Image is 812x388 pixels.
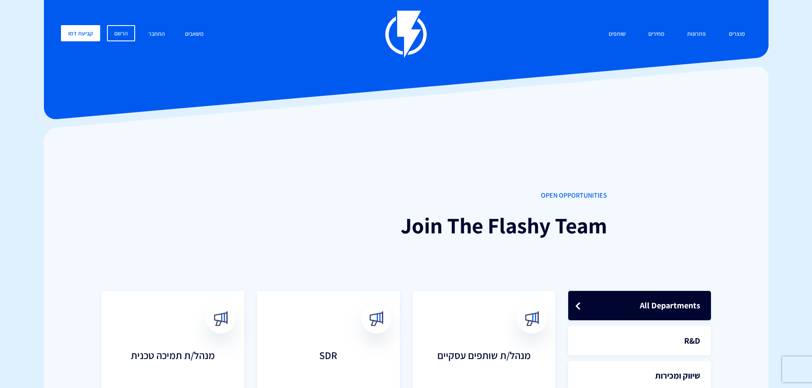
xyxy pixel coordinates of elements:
[602,25,632,43] a: שותפים
[568,291,711,320] a: All Departments
[642,25,671,43] a: מחירים
[524,311,539,326] img: broadcast.svg
[205,191,607,201] span: OPEN OPPORTUNITIES
[722,25,751,43] a: מוצרים
[568,326,711,356] a: R&D
[205,213,607,238] h1: Join The Flashy Team
[61,25,100,41] a: קביעת דמו
[107,25,135,41] a: הרשם
[110,350,236,384] h3: מנהל/ת תמיכה טכנית
[681,25,712,43] a: פתרונות
[179,25,210,43] a: משאבים
[421,350,547,384] h3: מנהל/ת שותפים עסקיים
[142,25,171,43] a: התחבר
[266,350,391,384] h3: SDR
[369,311,384,326] img: broadcast.svg
[213,311,228,326] img: broadcast.svg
